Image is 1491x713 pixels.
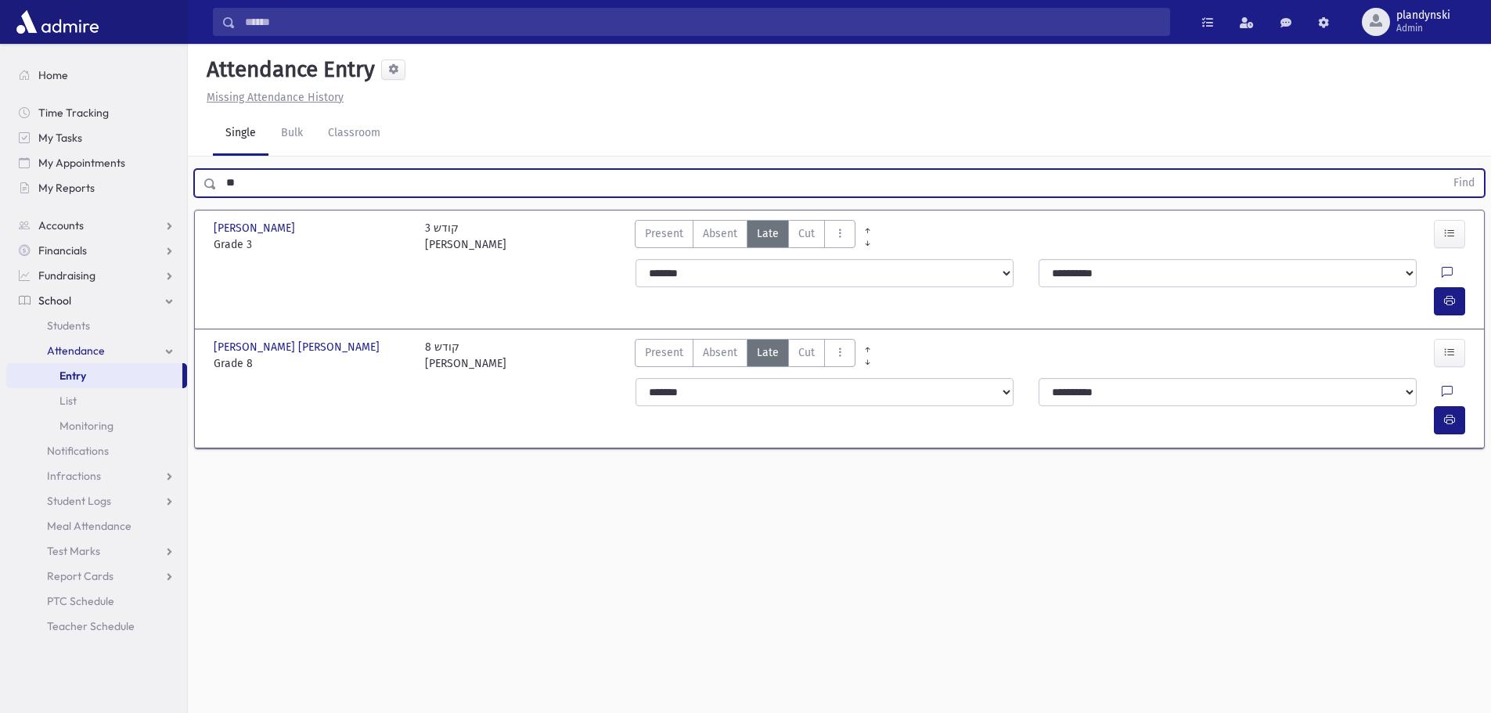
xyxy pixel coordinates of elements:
span: List [59,394,77,408]
div: AttTypes [635,339,855,372]
a: Missing Attendance History [200,91,344,104]
a: Time Tracking [6,100,187,125]
span: Admin [1396,22,1450,34]
span: Attendance [47,344,105,358]
u: Missing Attendance History [207,91,344,104]
span: [PERSON_NAME] [PERSON_NAME] [214,339,383,355]
span: plandynski [1396,9,1450,22]
a: Financials [6,238,187,263]
span: Notifications [47,444,109,458]
span: Students [47,319,90,333]
div: 3 קודש [PERSON_NAME] [425,220,506,253]
a: Infractions [6,463,187,488]
a: School [6,288,187,313]
span: Time Tracking [38,106,109,120]
span: Present [645,225,683,242]
a: Entry [6,363,182,388]
a: Test Marks [6,538,187,564]
span: PTC Schedule [47,594,114,608]
a: Report Cards [6,564,187,589]
a: Attendance [6,338,187,363]
a: Bulk [268,112,315,156]
button: Find [1444,170,1484,196]
span: Grade 8 [214,355,409,372]
span: [PERSON_NAME] [214,220,298,236]
span: Financials [38,243,87,257]
span: Home [38,68,68,82]
div: AttTypes [635,220,855,253]
a: Home [6,63,187,88]
img: AdmirePro [13,6,103,38]
span: Accounts [38,218,84,232]
span: Test Marks [47,544,100,558]
a: Single [213,112,268,156]
input: Search [236,8,1169,36]
span: Monitoring [59,419,113,433]
span: Infractions [47,469,101,483]
span: Teacher Schedule [47,619,135,633]
span: Meal Attendance [47,519,131,533]
span: Present [645,344,683,361]
span: Late [757,344,779,361]
a: Meal Attendance [6,513,187,538]
span: Cut [798,344,815,361]
span: Late [757,225,779,242]
a: Monitoring [6,413,187,438]
span: Absent [703,225,737,242]
h5: Attendance Entry [200,56,375,83]
span: My Reports [38,181,95,195]
a: Classroom [315,112,393,156]
a: Student Logs [6,488,187,513]
span: Entry [59,369,86,383]
a: Teacher Schedule [6,614,187,639]
span: Cut [798,225,815,242]
span: Report Cards [47,569,113,583]
a: My Reports [6,175,187,200]
span: Absent [703,344,737,361]
a: Notifications [6,438,187,463]
span: My Appointments [38,156,125,170]
a: PTC Schedule [6,589,187,614]
div: 8 קודש [PERSON_NAME] [425,339,506,372]
span: Grade 3 [214,236,409,253]
a: Accounts [6,213,187,238]
a: My Tasks [6,125,187,150]
a: Fundraising [6,263,187,288]
a: List [6,388,187,413]
a: Students [6,313,187,338]
span: School [38,293,71,308]
span: My Tasks [38,131,82,145]
span: Fundraising [38,268,95,283]
a: My Appointments [6,150,187,175]
span: Student Logs [47,494,111,508]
